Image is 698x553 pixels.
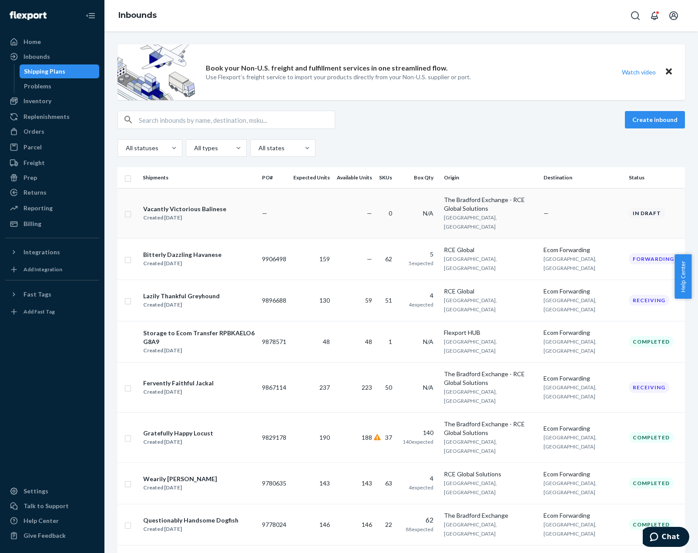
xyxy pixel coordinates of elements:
button: Talk to Support [5,499,99,513]
a: Reporting [5,201,99,215]
span: N/A [423,338,433,345]
span: 140 expected [403,438,433,445]
div: Vacantly Victorious Balinese [143,205,226,213]
div: Orders [23,127,44,136]
input: All states [258,144,258,152]
div: Billing [23,219,41,228]
div: Created [DATE] [143,259,221,268]
a: Add Integration [5,263,99,276]
div: RCE Global [444,246,537,254]
th: Box Qty [399,167,440,188]
div: RCE Global Solutions [444,470,537,479]
div: Wearily [PERSON_NAME] [143,475,217,483]
div: Completed [629,336,674,347]
div: Created [DATE] [143,213,226,222]
div: Fast Tags [23,290,51,299]
div: In draft [629,208,665,219]
input: All types [193,144,194,152]
p: Use Flexport’s freight service to import your products directly from your Non-U.S. supplier or port. [206,73,471,81]
span: 190 [319,434,330,441]
div: Talk to Support [23,502,69,510]
div: Created [DATE] [143,438,213,446]
div: Add Fast Tag [23,308,55,315]
div: 5 [403,250,433,259]
div: Reporting [23,204,53,212]
button: Open notifications [646,7,663,24]
span: — [367,255,372,263]
img: Flexport logo [10,11,47,20]
a: Inventory [5,94,99,108]
div: Integrations [23,248,60,256]
a: Settings [5,484,99,498]
div: Receiving [629,295,669,306]
span: 59 [365,297,372,304]
span: — [367,209,372,217]
span: 50 [385,384,392,391]
div: Ecom Forwarding [544,287,622,296]
th: Expected Units [290,167,333,188]
div: The Bradford Exchange - RCE Global Solutions [444,196,537,213]
div: Shipping Plans [24,67,65,76]
span: 143 [362,479,372,487]
div: Add Integration [23,266,62,273]
div: Fervently Faithful Jackal [143,379,214,388]
th: Destination [540,167,625,188]
span: 237 [319,384,330,391]
td: 9829178 [258,412,290,462]
div: Gratefully Happy Locust [143,429,213,438]
span: [GEOGRAPHIC_DATA], [GEOGRAPHIC_DATA] [444,388,497,404]
div: Inventory [23,97,51,105]
div: Created [DATE] [143,300,220,309]
span: N/A [423,384,433,391]
span: [GEOGRAPHIC_DATA], [GEOGRAPHIC_DATA] [544,338,597,354]
button: Open Search Box [627,7,644,24]
span: 0 [389,209,392,217]
div: Home [23,37,41,46]
th: Available Units [333,167,376,188]
div: Completed [629,519,674,530]
td: 9778024 [258,504,290,545]
button: Close [663,66,675,78]
div: Settings [23,487,48,496]
a: Add Fast Tag [5,305,99,319]
span: 22 [385,521,392,528]
span: 188 [362,434,372,441]
a: Inbounds [118,10,157,20]
span: [GEOGRAPHIC_DATA], [GEOGRAPHIC_DATA] [544,521,597,537]
span: 1 [389,338,392,345]
span: N/A [423,209,433,217]
div: Replenishments [23,112,70,121]
span: [GEOGRAPHIC_DATA], [GEOGRAPHIC_DATA] [544,384,597,400]
div: Ecom Forwarding [544,246,622,254]
a: Replenishments [5,110,99,124]
span: 143 [319,479,330,487]
span: — [262,209,267,217]
span: [GEOGRAPHIC_DATA], [GEOGRAPHIC_DATA] [544,434,597,450]
span: [GEOGRAPHIC_DATA], [GEOGRAPHIC_DATA] [544,256,597,271]
div: 4 [403,474,433,483]
span: 62 [385,255,392,263]
a: Freight [5,156,99,170]
p: Book your Non-U.S. freight and fulfillment services in one streamlined flow. [206,63,448,73]
div: Ecom Forwarding [544,511,622,520]
div: Inbounds [23,52,50,61]
input: Search inbounds by name, destination, msku... [139,111,335,128]
button: Open account menu [665,7,682,24]
div: 4 [403,291,433,300]
th: Origin [440,167,540,188]
div: Lazily Thankful Greyhound [143,292,220,300]
div: The Bradford Exchange - RCE Global Solutions [444,370,537,387]
td: 9780635 [258,462,290,504]
div: Created [DATE] [143,525,238,533]
span: [GEOGRAPHIC_DATA], [GEOGRAPHIC_DATA] [444,297,497,313]
button: Help Center [675,254,691,299]
span: [GEOGRAPHIC_DATA], [GEOGRAPHIC_DATA] [444,521,497,537]
span: 5 expected [409,260,433,266]
div: 62 [403,515,433,525]
div: RCE Global [444,287,537,296]
td: 9878571 [258,321,290,362]
span: 4 expected [409,484,433,491]
div: Freight [23,158,45,167]
span: [GEOGRAPHIC_DATA], [GEOGRAPHIC_DATA] [444,480,497,496]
